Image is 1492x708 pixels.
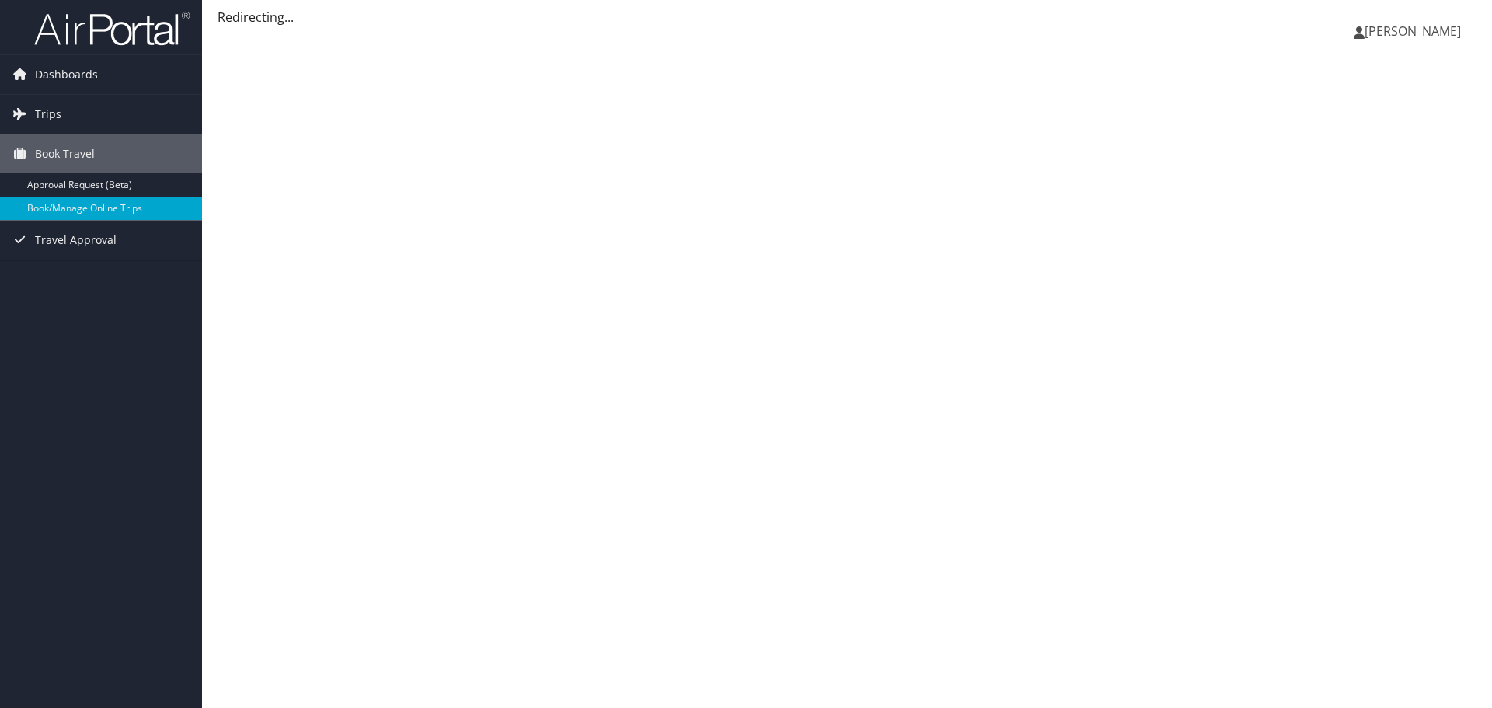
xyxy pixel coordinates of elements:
[35,134,95,173] span: Book Travel
[35,95,61,134] span: Trips
[1365,23,1461,40] span: [PERSON_NAME]
[1354,8,1476,54] a: [PERSON_NAME]
[35,221,117,260] span: Travel Approval
[34,10,190,47] img: airportal-logo.png
[218,8,1476,26] div: Redirecting...
[35,55,98,94] span: Dashboards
